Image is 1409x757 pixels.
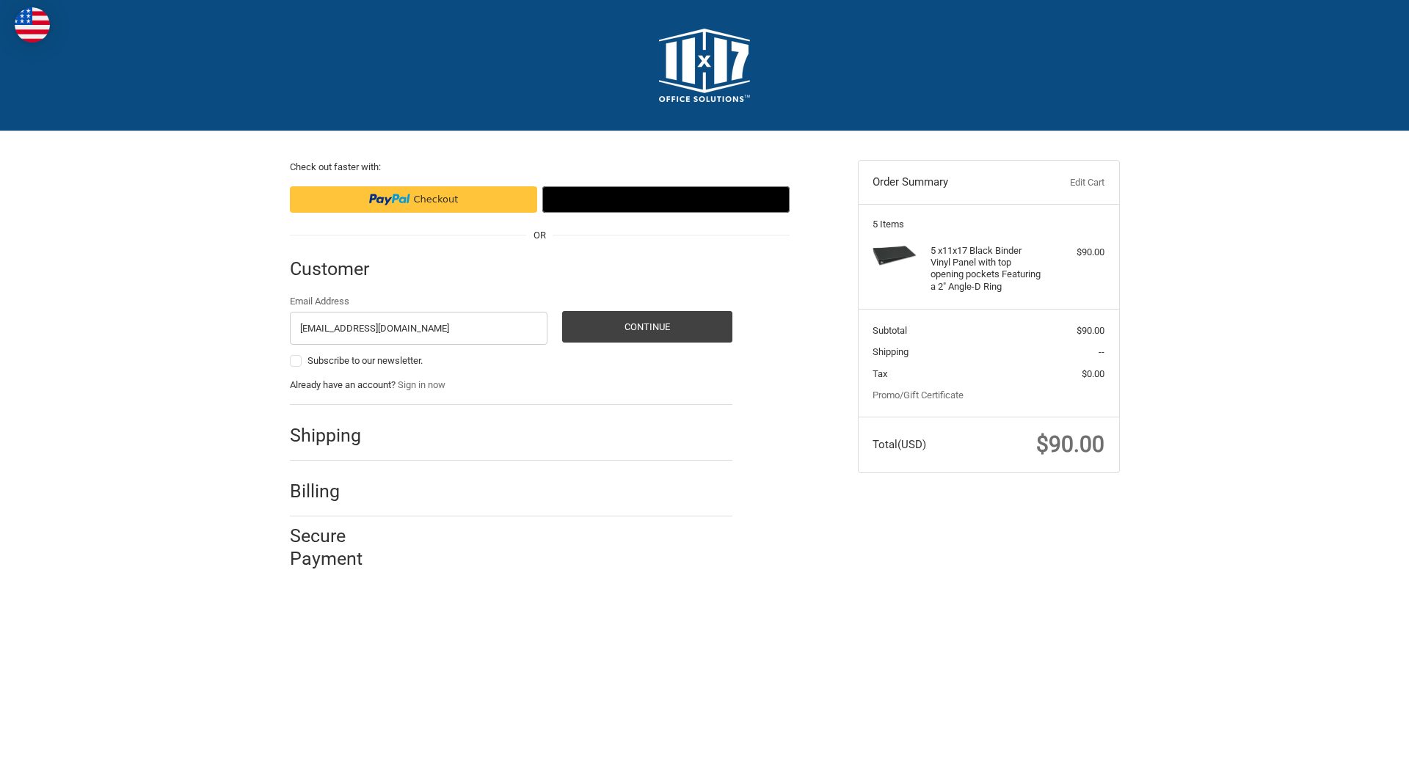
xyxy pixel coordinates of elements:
h2: Customer [290,257,376,280]
h3: Order Summary [873,175,1032,190]
img: duty and tax information for United States [15,7,50,43]
span: OR [526,228,553,243]
h3: 5 Items [873,219,1104,230]
span: Subtotal [873,325,907,336]
button: Continue [562,311,732,343]
span: $90.00 [1036,431,1104,457]
h4: 5 x 11x17 Black Binder Vinyl Panel with top opening pockets Featuring a 2" Angle-D Ring [931,245,1043,293]
span: Shipping [873,346,909,357]
h2: Shipping [290,424,376,447]
label: Email Address [290,294,548,309]
img: 11x17.com [659,29,750,102]
span: $90.00 [1077,325,1104,336]
iframe: Google Customer Reviews [1288,717,1409,757]
a: Edit Cart [1032,175,1104,190]
div: $90.00 [1046,245,1104,260]
a: Promo/Gift Certificate [873,390,964,401]
h2: Billing [290,480,376,502]
span: Subscribe to our newsletter. [307,355,423,366]
span: Total (USD) [873,438,926,451]
span: -- [1099,346,1104,357]
a: Sign in now [398,379,445,390]
span: Tax [873,368,887,379]
p: Check out faster with: [290,160,790,175]
p: Already have an account? [290,378,732,392]
iframe: PayPal-paypal [290,186,537,213]
span: $0.00 [1082,368,1104,379]
h2: Secure Payment [290,524,389,571]
button: Google Pay [542,186,790,213]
